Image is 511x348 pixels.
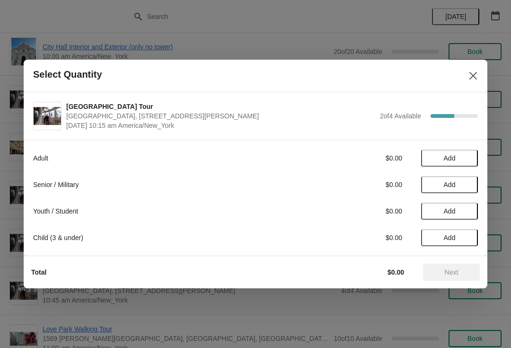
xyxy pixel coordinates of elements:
span: Add [444,234,456,241]
div: $0.00 [315,206,402,216]
div: $0.00 [315,153,402,163]
span: Add [444,181,456,188]
div: $0.00 [315,180,402,189]
span: Add [444,207,456,215]
button: Close [465,67,482,84]
strong: Total [31,268,46,276]
strong: $0.00 [388,268,404,276]
div: Child (3 & under) [33,233,296,242]
span: 2 of 4 Available [380,112,421,120]
span: [GEOGRAPHIC_DATA] Tour [66,102,375,111]
button: Add [421,229,478,246]
div: $0.00 [315,233,402,242]
span: [DATE] 10:15 am America/New_York [66,121,375,130]
button: Add [421,203,478,220]
img: City Hall Tower Tour | City Hall Visitor Center, 1400 John F Kennedy Boulevard Suite 121, Philade... [34,107,61,125]
div: Youth / Student [33,206,296,216]
button: Add [421,176,478,193]
div: Adult [33,153,296,163]
h2: Select Quantity [33,69,102,80]
span: [GEOGRAPHIC_DATA], [STREET_ADDRESS][PERSON_NAME] [66,111,375,121]
button: Add [421,150,478,167]
div: Senior / Military [33,180,296,189]
span: Add [444,154,456,162]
